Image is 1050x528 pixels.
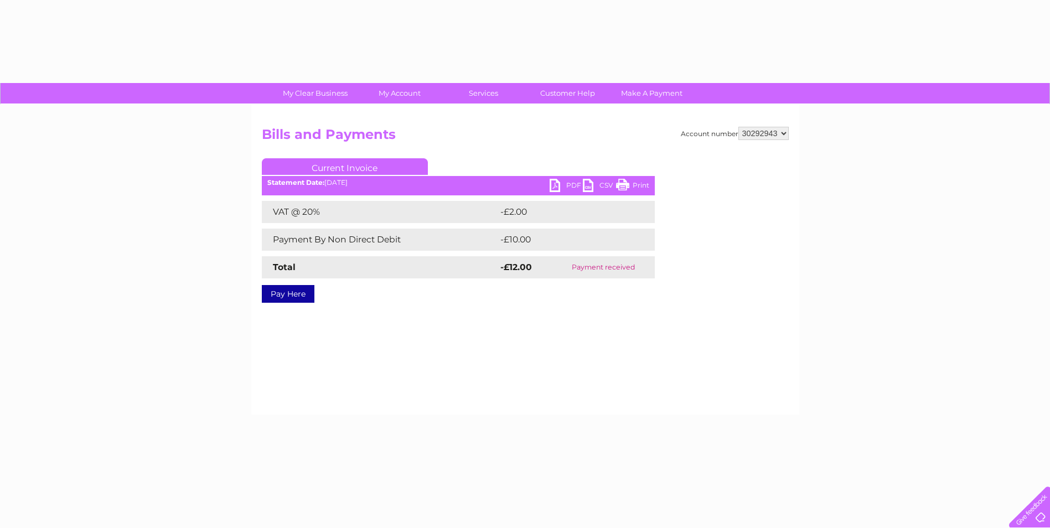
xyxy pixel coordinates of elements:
h2: Bills and Payments [262,127,789,148]
td: Payment By Non Direct Debit [262,229,498,251]
div: [DATE] [262,179,655,187]
strong: Total [273,262,296,272]
td: VAT @ 20% [262,201,498,223]
td: -£10.00 [498,229,634,251]
a: Current Invoice [262,158,428,175]
a: My Clear Business [270,83,361,103]
a: My Account [354,83,445,103]
b: Statement Date: [267,178,324,187]
a: CSV [583,179,616,195]
td: Payment received [552,256,654,278]
a: Make A Payment [606,83,697,103]
a: Print [616,179,649,195]
a: Pay Here [262,285,314,303]
a: Services [438,83,529,103]
a: PDF [550,179,583,195]
a: Customer Help [522,83,613,103]
strong: -£12.00 [500,262,532,272]
div: Account number [681,127,789,140]
td: -£2.00 [498,201,632,223]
